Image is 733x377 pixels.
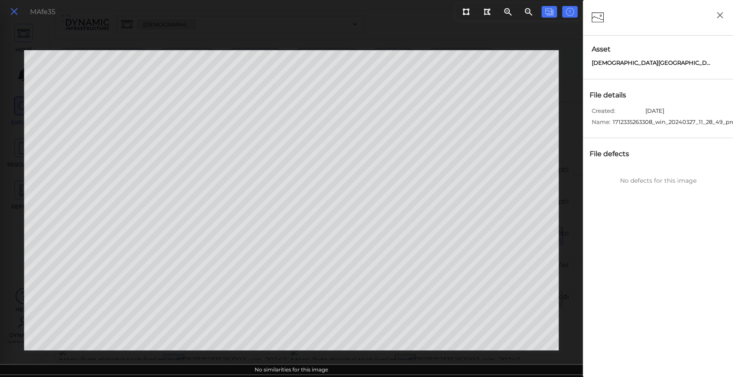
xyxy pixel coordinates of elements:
[697,338,727,371] iframe: Chat
[592,107,643,118] span: Created:
[587,147,640,161] div: File defects
[645,107,664,118] span: [DATE]
[587,88,637,103] div: File details
[30,7,55,17] div: MAfe35
[592,118,611,129] span: Name:
[592,59,712,67] span: Lutheran Church Road Low Water-591
[587,176,729,185] div: No defects for this image
[592,44,724,54] span: Asset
